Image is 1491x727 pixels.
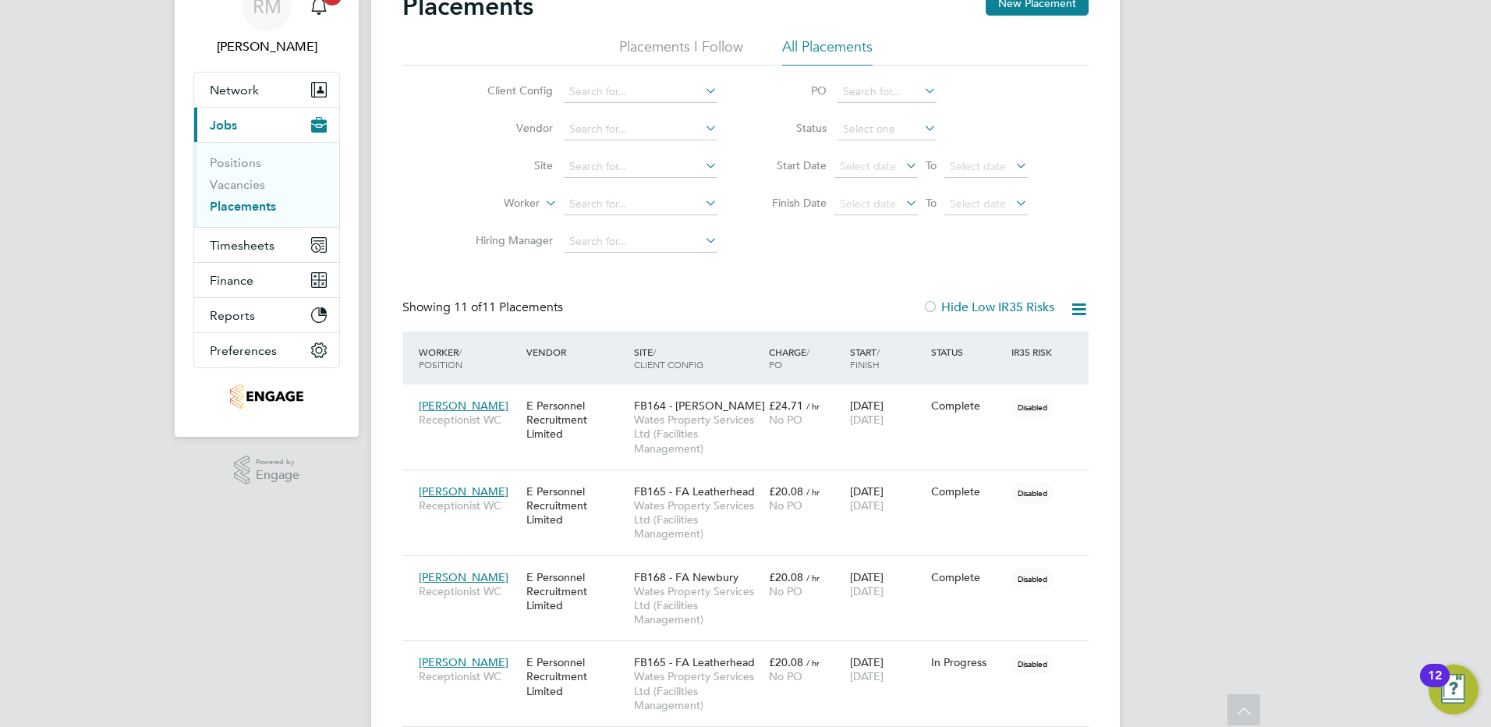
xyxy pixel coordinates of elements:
span: 11 Placements [454,300,563,315]
a: [PERSON_NAME]Receptionist WCE Personnel Recruitment LimitedFB165 - FA LeatherheadWates Property S... [415,476,1089,489]
div: Complete [931,399,1004,413]
a: Go to home page [193,384,340,409]
a: [PERSON_NAME]Receptionist WCE Personnel Recruitment LimitedFB168 - FA NewburyWates Property Servi... [415,562,1089,575]
span: / PO [769,346,809,371]
span: To [921,193,941,213]
span: Preferences [210,343,277,358]
label: Hide Low IR35 Risks [923,300,1054,315]
a: Positions [210,155,261,170]
div: Status [927,338,1008,366]
div: E Personnel Recruitment Limited [522,477,630,535]
a: Placements [210,199,276,214]
a: Vacancies [210,177,265,192]
span: Finance [210,273,253,288]
div: Charge [765,338,846,378]
label: Start Date [756,158,827,172]
span: [PERSON_NAME] [419,570,508,584]
span: [DATE] [850,584,884,598]
span: Powered by [256,456,299,469]
li: Placements I Follow [619,37,743,66]
span: [DATE] [850,413,884,427]
div: Complete [931,484,1004,498]
div: Vendor [522,338,630,366]
button: Network [194,73,339,107]
span: Select date [950,159,1006,173]
span: Receptionist WC [419,498,519,512]
span: / Position [419,346,462,371]
span: Wates Property Services Ltd (Facilities Management) [634,413,761,456]
div: Start [846,338,927,378]
div: E Personnel Recruitment Limited [522,391,630,449]
label: Finish Date [756,196,827,210]
span: No PO [769,584,802,598]
span: £20.08 [769,484,803,498]
span: / hr [806,572,820,583]
span: FB165 - FA Leatherhead [634,655,755,669]
div: [DATE] [846,562,927,606]
a: [PERSON_NAME]Receptionist WCE Personnel Recruitment LimitedFB164 - [PERSON_NAME]Wates Property Se... [415,390,1089,403]
div: [DATE] [846,477,927,520]
span: [DATE] [850,498,884,512]
div: Worker [415,338,522,378]
input: Select one [838,119,937,140]
input: Search for... [564,231,717,253]
span: £20.08 [769,570,803,584]
label: Site [463,158,553,172]
input: Search for... [564,119,717,140]
div: In Progress [931,655,1004,669]
div: E Personnel Recruitment Limited [522,647,630,706]
span: Receptionist WC [419,584,519,598]
img: e-personnel-logo-retina.png [230,384,303,409]
div: 12 [1428,676,1442,696]
label: Client Config [463,83,553,98]
span: Select date [950,197,1006,211]
span: [PERSON_NAME] [419,655,508,669]
li: All Placements [782,37,873,66]
input: Search for... [564,81,717,103]
div: Showing [402,300,566,316]
span: 11 of [454,300,482,315]
span: Jobs [210,118,237,133]
div: [DATE] [846,391,927,434]
div: [DATE] [846,647,927,691]
button: Preferences [194,333,339,367]
span: £24.71 [769,399,803,413]
div: Site [630,338,765,378]
span: Disabled [1011,569,1054,589]
span: FB168 - FA Newbury [634,570,738,584]
span: Select date [840,197,896,211]
span: [DATE] [850,669,884,683]
span: Rachel McIntosh [193,37,340,56]
button: Open Resource Center, 12 new notifications [1429,665,1479,715]
span: / hr [806,657,820,668]
span: No PO [769,498,802,512]
span: FB164 - [PERSON_NAME] [634,399,765,413]
span: [PERSON_NAME] [419,484,508,498]
span: Wates Property Services Ltd (Facilities Management) [634,498,761,541]
input: Search for... [838,81,937,103]
a: Powered byEngage [234,456,300,485]
div: Complete [931,570,1004,584]
div: Jobs [194,142,339,227]
span: / Finish [850,346,880,371]
span: Receptionist WC [419,413,519,427]
span: Select date [840,159,896,173]
span: Disabled [1011,654,1054,674]
span: [PERSON_NAME] [419,399,508,413]
label: PO [756,83,827,98]
span: Wates Property Services Ltd (Facilities Management) [634,584,761,627]
label: Status [756,121,827,135]
label: Worker [450,196,540,211]
label: Hiring Manager [463,233,553,247]
span: No PO [769,669,802,683]
button: Timesheets [194,228,339,262]
span: To [921,155,941,176]
span: / hr [806,486,820,498]
span: / hr [806,400,820,412]
button: Finance [194,263,339,297]
button: Jobs [194,108,339,142]
span: £20.08 [769,655,803,669]
input: Search for... [564,193,717,215]
span: No PO [769,413,802,427]
span: / Client Config [634,346,703,371]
